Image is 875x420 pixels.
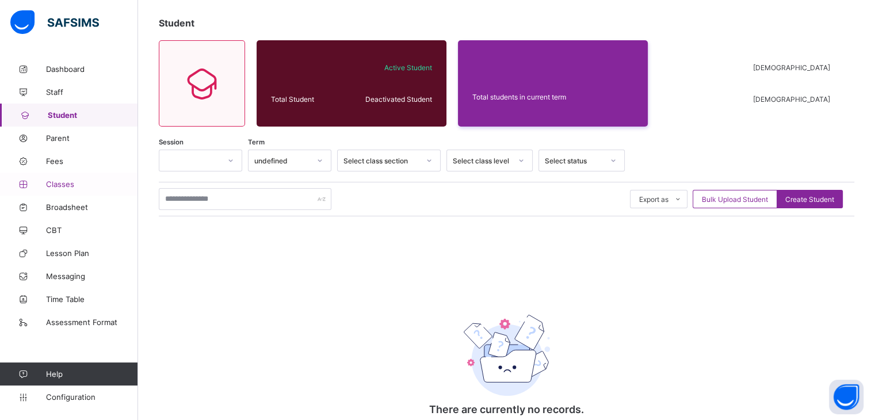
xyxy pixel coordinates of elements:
[10,10,99,35] img: safsims
[392,403,622,415] p: There are currently no records.
[46,272,138,281] span: Messaging
[785,195,834,204] span: Create Student
[46,156,138,166] span: Fees
[46,87,138,97] span: Staff
[829,380,863,414] button: Open asap
[46,392,137,402] span: Configuration
[46,318,138,327] span: Assessment Format
[46,295,138,304] span: Time Table
[46,180,138,189] span: Classes
[46,133,138,143] span: Parent
[46,369,137,379] span: Help
[46,203,138,212] span: Broadsheet
[46,249,138,258] span: Lesson Plan
[48,110,138,120] span: Student
[46,226,138,235] span: CBT
[46,64,138,74] span: Dashboard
